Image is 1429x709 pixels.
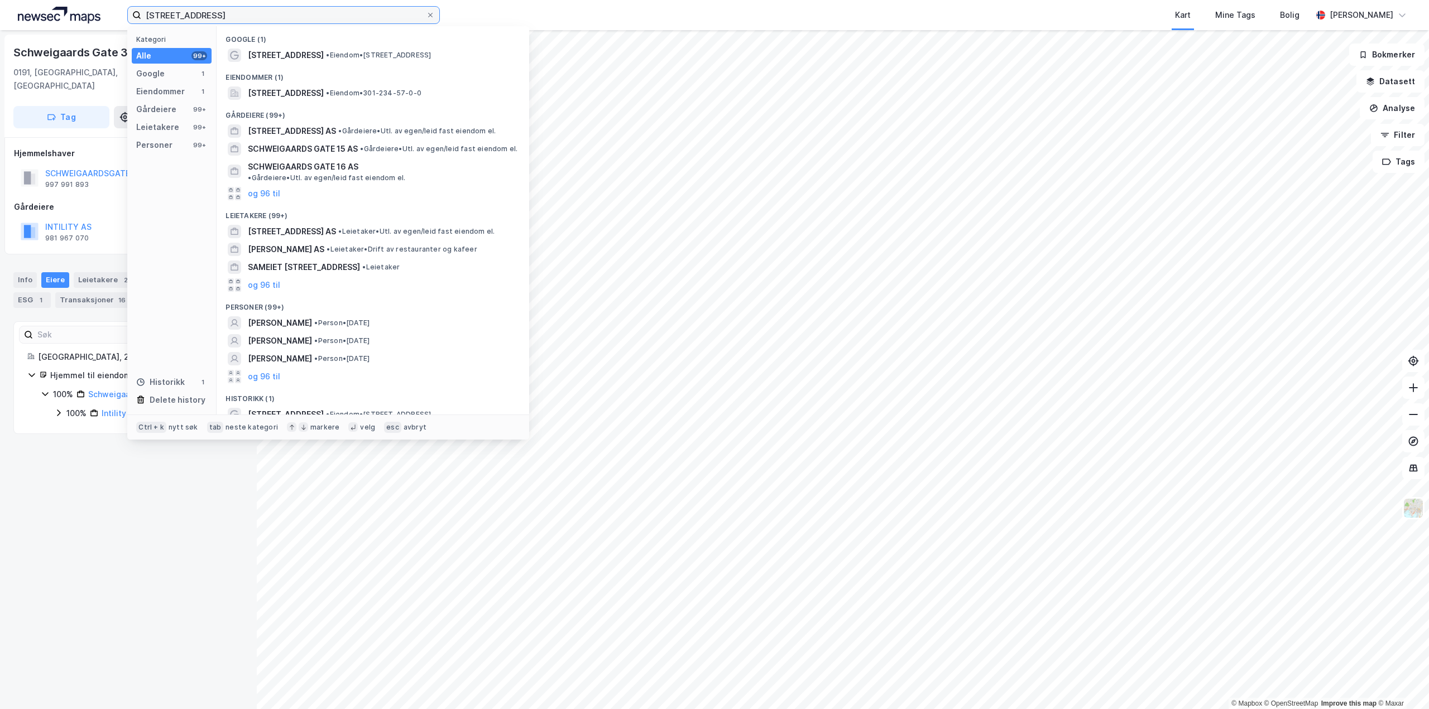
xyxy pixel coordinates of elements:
span: SAMEIET [STREET_ADDRESS] [248,261,360,274]
div: 100% [66,407,87,420]
div: 99+ [191,51,207,60]
span: Person • [DATE] [314,336,370,345]
span: Person • [DATE] [314,319,370,327]
span: Leietaker [362,263,400,272]
div: Kategori [136,35,212,44]
div: markere [310,423,339,432]
button: Datasett [1356,70,1425,93]
button: Tag [13,106,109,128]
span: Leietaker • Drift av restauranter og kafeer [327,245,477,254]
div: Gårdeiere (99+) [217,102,529,122]
a: Intility AS [102,408,139,418]
div: nytt søk [169,423,198,432]
div: Schweigaards Gate 39 [13,44,137,61]
input: Søk på adresse, matrikkel, gårdeiere, leietakere eller personer [141,7,426,23]
span: Eiendom • 301-234-57-0-0 [326,89,421,98]
iframe: Chat Widget [1373,655,1429,709]
div: neste kategori [226,423,278,432]
div: Kontrollprogram for chat [1373,655,1429,709]
span: Gårdeiere • Utl. av egen/leid fast eiendom el. [360,144,517,153]
div: Personer (99+) [217,294,529,314]
div: 1 [198,378,207,387]
button: og 96 til [248,187,280,200]
div: Alle [136,49,151,62]
div: tab [207,422,224,433]
div: Delete history [150,393,205,407]
span: Eiendom • [STREET_ADDRESS] [326,51,431,60]
div: Bolig [1280,8,1299,22]
div: 0191, [GEOGRAPHIC_DATA], [GEOGRAPHIC_DATA] [13,66,156,93]
div: Eiendommer [136,85,185,98]
div: Leietakere (99+) [217,202,529,223]
div: Historikk [136,375,185,389]
span: [PERSON_NAME] [248,352,312,365]
img: logo.a4113a55bc3d86da70a041830d287a7e.svg [18,7,100,23]
a: OpenStreetMap [1264,700,1318,707]
input: Søk [33,326,155,343]
button: og 96 til [248,370,280,383]
button: Tags [1373,151,1425,173]
span: • [326,89,329,97]
div: 1 [198,69,207,78]
div: Gårdeiere [14,200,243,214]
span: SCHWEIGAARDS GATE 16 AS [248,160,358,173]
span: Gårdeiere • Utl. av egen/leid fast eiendom el. [338,127,496,136]
a: Mapbox [1231,700,1262,707]
button: Filter [1371,124,1425,146]
div: Info [13,272,37,288]
div: Eiendommer (1) [217,64,529,84]
div: esc [384,422,401,433]
div: Eiere [41,272,69,288]
span: Leietaker • Utl. av egen/leid fast eiendom el. [338,227,495,236]
span: • [314,354,318,363]
button: Bokmerker [1349,44,1425,66]
span: SCHWEIGAARDS GATE 15 AS [248,142,358,156]
div: 16 [116,295,128,306]
div: avbryt [404,423,426,432]
div: Kart [1175,8,1191,22]
span: • [338,227,342,235]
div: 997 991 893 [45,180,89,189]
div: Transaksjoner [55,292,132,308]
div: Ctrl + k [136,422,166,433]
div: 981 967 070 [45,234,89,243]
span: • [326,410,329,418]
span: [STREET_ADDRESS] [248,49,324,62]
div: velg [360,423,375,432]
span: • [327,245,330,253]
div: 99+ [191,141,207,149]
div: Leietakere [74,272,136,288]
div: 1 [198,87,207,96]
span: Eiendom • [STREET_ADDRESS] [326,410,431,419]
span: [STREET_ADDRESS] AS [248,124,336,138]
span: • [248,173,251,182]
div: Hjemmelshaver [14,147,243,160]
div: Historikk (1) [217,385,529,406]
span: • [314,336,318,345]
a: Improve this map [1321,700,1377,707]
span: • [362,263,366,271]
span: [STREET_ADDRESS] [248,86,324,100]
span: [STREET_ADDRESS] [248,408,324,421]
span: • [314,319,318,327]
div: 2 [120,274,131,286]
span: • [338,127,342,135]
span: [PERSON_NAME] [248,316,312,330]
div: Leietakere [136,120,179,134]
div: 99+ [191,123,207,132]
div: Mine Tags [1215,8,1255,22]
div: [GEOGRAPHIC_DATA], 234/57 [38,350,229,364]
span: Person • [DATE] [314,354,370,363]
div: [PERSON_NAME] [1330,8,1393,22]
span: [STREET_ADDRESS] AS [248,225,336,238]
div: 100% [53,388,73,401]
div: Google (1) [217,26,529,46]
button: Analyse [1360,97,1425,119]
span: Gårdeiere • Utl. av egen/leid fast eiendom el. [248,173,405,182]
a: Schweigaardsgate 39 AS [88,389,185,399]
div: Hjemmel til eiendomsrett [50,369,229,382]
img: Z [1403,498,1424,519]
div: Gårdeiere [136,103,176,116]
span: • [326,51,329,59]
span: [PERSON_NAME] [248,334,312,348]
